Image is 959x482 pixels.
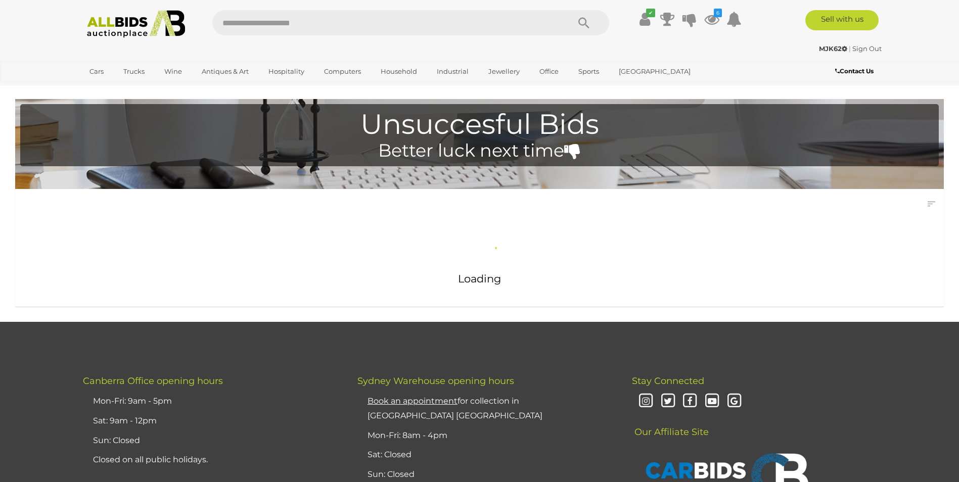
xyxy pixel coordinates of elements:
[357,375,514,387] span: Sydney Warehouse opening hours
[365,426,607,446] li: Mon-Fri: 8am - 4pm
[714,9,722,17] i: 6
[819,44,849,53] a: MJK62
[195,63,255,80] a: Antiques & Art
[90,392,332,411] li: Mon-Fri: 9am - 5pm
[83,63,110,80] a: Cars
[612,63,697,80] a: [GEOGRAPHIC_DATA]
[852,44,882,53] a: Sign Out
[482,63,526,80] a: Jewellery
[819,44,847,53] strong: MJK62
[835,66,876,77] a: Contact Us
[158,63,189,80] a: Wine
[646,9,655,17] i: ✔
[117,63,151,80] a: Trucks
[317,63,368,80] a: Computers
[262,63,311,80] a: Hospitality
[632,411,709,438] span: Our Affiliate Site
[90,411,332,431] li: Sat: 9am - 12pm
[533,63,565,80] a: Office
[90,431,332,451] li: Sun: Closed
[805,10,879,30] a: Sell with us
[368,396,458,406] u: Book an appointment
[559,10,609,35] button: Search
[81,10,191,38] img: Allbids.com.au
[659,393,677,410] i: Twitter
[430,63,475,80] a: Industrial
[849,44,851,53] span: |
[572,63,606,80] a: Sports
[25,109,934,140] h1: Unsuccesful Bids
[25,141,934,161] h4: Better luck next time
[365,445,607,465] li: Sat: Closed
[368,396,542,420] a: Book an appointmentfor collection in [GEOGRAPHIC_DATA] [GEOGRAPHIC_DATA]
[637,10,653,28] a: ✔
[83,375,223,387] span: Canberra Office opening hours
[90,450,332,470] li: Closed on all public holidays.
[374,63,424,80] a: Household
[704,10,719,28] a: 6
[703,393,721,410] i: Youtube
[835,67,874,75] b: Contact Us
[725,393,743,410] i: Google
[681,393,699,410] i: Facebook
[637,393,655,410] i: Instagram
[458,272,501,285] span: Loading
[632,375,704,387] span: Stay Connected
